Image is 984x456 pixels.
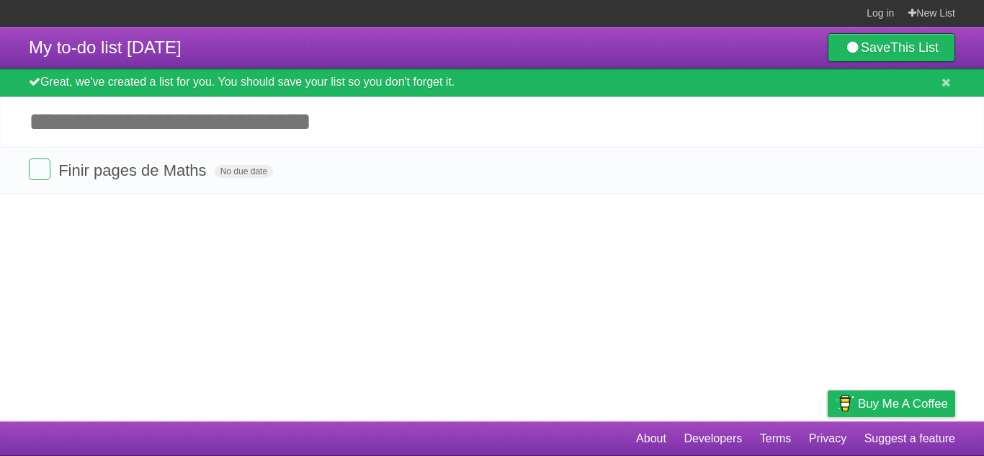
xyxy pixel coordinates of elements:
[29,37,182,57] span: My to-do list [DATE]
[835,391,854,416] img: Buy me a coffee
[636,425,666,452] a: About
[760,425,792,452] a: Terms
[828,390,955,417] a: Buy me a coffee
[858,391,948,416] span: Buy me a coffee
[828,33,955,62] a: SaveThis List
[215,165,273,178] span: No due date
[58,161,210,179] span: Finir pages de Maths
[29,158,50,180] label: Done
[684,425,742,452] a: Developers
[864,425,955,452] a: Suggest a feature
[809,425,846,452] a: Privacy
[890,40,939,55] b: This List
